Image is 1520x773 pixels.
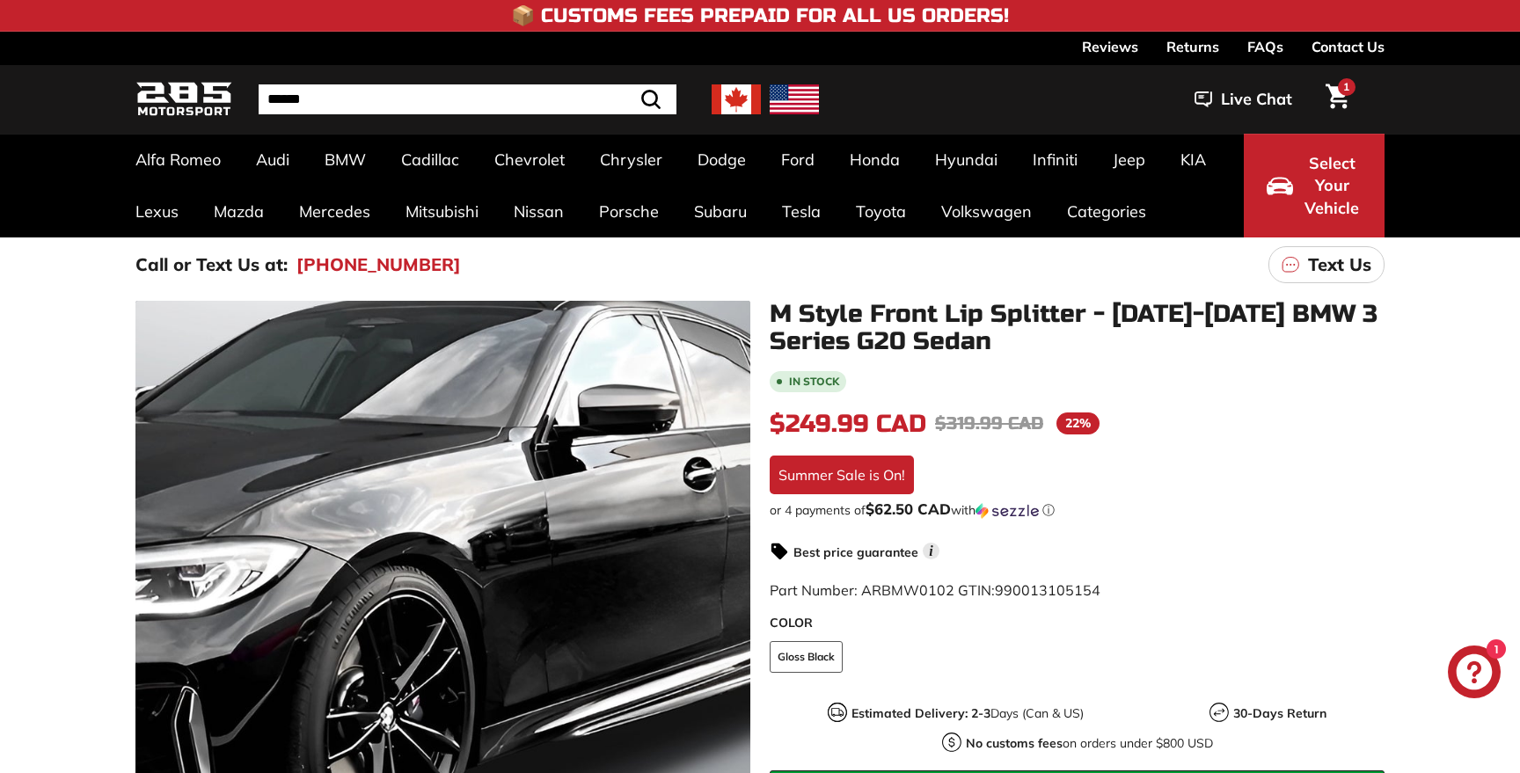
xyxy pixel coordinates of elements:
[1247,32,1283,62] a: FAQs
[770,581,1100,599] span: Part Number: ARBMW0102 GTIN:
[1233,705,1326,721] strong: 30-Days Return
[866,500,951,518] span: $62.50 CAD
[118,134,238,186] a: Alfa Romeo
[851,704,1084,723] p: Days (Can & US)
[1095,134,1163,186] a: Jeep
[135,252,288,278] p: Call or Text Us at:
[995,581,1100,599] span: 990013105154
[789,376,839,387] b: In stock
[923,543,939,559] span: i
[764,186,838,237] a: Tesla
[1315,69,1360,129] a: Cart
[770,614,1385,632] label: COLOR
[238,134,307,186] a: Audi
[770,501,1385,519] div: or 4 payments of with
[935,412,1043,434] span: $319.99 CAD
[477,134,582,186] a: Chevrolet
[496,186,581,237] a: Nissan
[1166,32,1219,62] a: Returns
[307,134,384,186] a: BMW
[851,705,990,721] strong: Estimated Delivery: 2-3
[135,79,232,120] img: Logo_285_Motorsport_areodynamics_components
[1221,88,1292,111] span: Live Chat
[770,501,1385,519] div: or 4 payments of$62.50 CADwithSezzle Click to learn more about Sezzle
[388,186,496,237] a: Mitsubishi
[966,735,1063,751] strong: No customs fees
[384,134,477,186] a: Cadillac
[1343,80,1349,93] span: 1
[582,134,680,186] a: Chrysler
[770,301,1385,355] h1: M Style Front Lip Splitter - [DATE]-[DATE] BMW 3 Series G20 Sedan
[1308,252,1371,278] p: Text Us
[1172,77,1315,121] button: Live Chat
[770,456,914,494] div: Summer Sale is On!
[118,186,196,237] a: Lexus
[1244,134,1385,237] button: Select Your Vehicle
[281,186,388,237] a: Mercedes
[1056,412,1100,434] span: 22%
[1163,134,1224,186] a: KIA
[680,134,764,186] a: Dodge
[1302,152,1362,220] span: Select Your Vehicle
[1082,32,1138,62] a: Reviews
[770,409,926,439] span: $249.99 CAD
[1049,186,1164,237] a: Categories
[838,186,924,237] a: Toyota
[917,134,1015,186] a: Hyundai
[1443,645,1506,703] inbox-online-store-chat: Shopify online store chat
[196,186,281,237] a: Mazda
[966,734,1213,753] p: on orders under $800 USD
[1312,32,1385,62] a: Contact Us
[581,186,676,237] a: Porsche
[676,186,764,237] a: Subaru
[1268,246,1385,283] a: Text Us
[1015,134,1095,186] a: Infiniti
[259,84,676,114] input: Search
[296,252,461,278] a: [PHONE_NUMBER]
[976,503,1039,519] img: Sezzle
[832,134,917,186] a: Honda
[764,134,832,186] a: Ford
[793,544,918,560] strong: Best price guarantee
[924,186,1049,237] a: Volkswagen
[511,5,1009,26] h4: 📦 Customs Fees Prepaid for All US Orders!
